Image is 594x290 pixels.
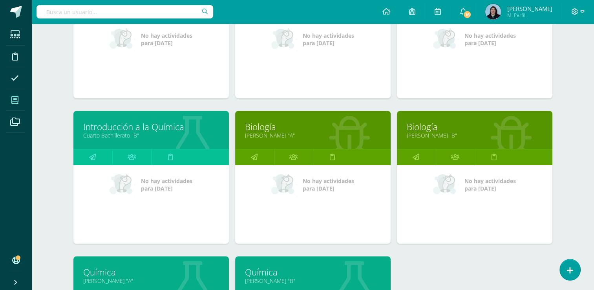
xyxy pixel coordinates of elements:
[83,266,219,278] a: Química
[110,28,135,51] img: no_activities_small.png
[464,177,516,192] span: No hay actividades para [DATE]
[83,132,219,139] a: Cuarto Bachillerato "B"
[110,173,135,196] img: no_activities_small.png
[463,10,472,19] span: 16
[83,121,219,133] a: Introducción a la Química
[485,4,501,20] img: afd8b2c61c88d9f71537f30f7f279c5d.png
[433,28,459,51] img: no_activities_small.png
[245,266,381,278] a: Química
[245,277,381,284] a: [PERSON_NAME] "B"
[141,177,192,192] span: No hay actividades para [DATE]
[271,173,297,196] img: no_activities_small.png
[507,12,552,18] span: Mi Perfil
[37,5,213,18] input: Busca un usuario...
[245,132,381,139] a: [PERSON_NAME] "A"
[407,121,543,133] a: Biología
[407,132,543,139] a: [PERSON_NAME] "B"
[303,32,354,47] span: No hay actividades para [DATE]
[141,32,192,47] span: No hay actividades para [DATE]
[245,121,381,133] a: Biología
[433,173,459,196] img: no_activities_small.png
[303,177,354,192] span: No hay actividades para [DATE]
[464,32,516,47] span: No hay actividades para [DATE]
[271,28,297,51] img: no_activities_small.png
[83,277,219,284] a: [PERSON_NAME] "A"
[507,5,552,13] span: [PERSON_NAME]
